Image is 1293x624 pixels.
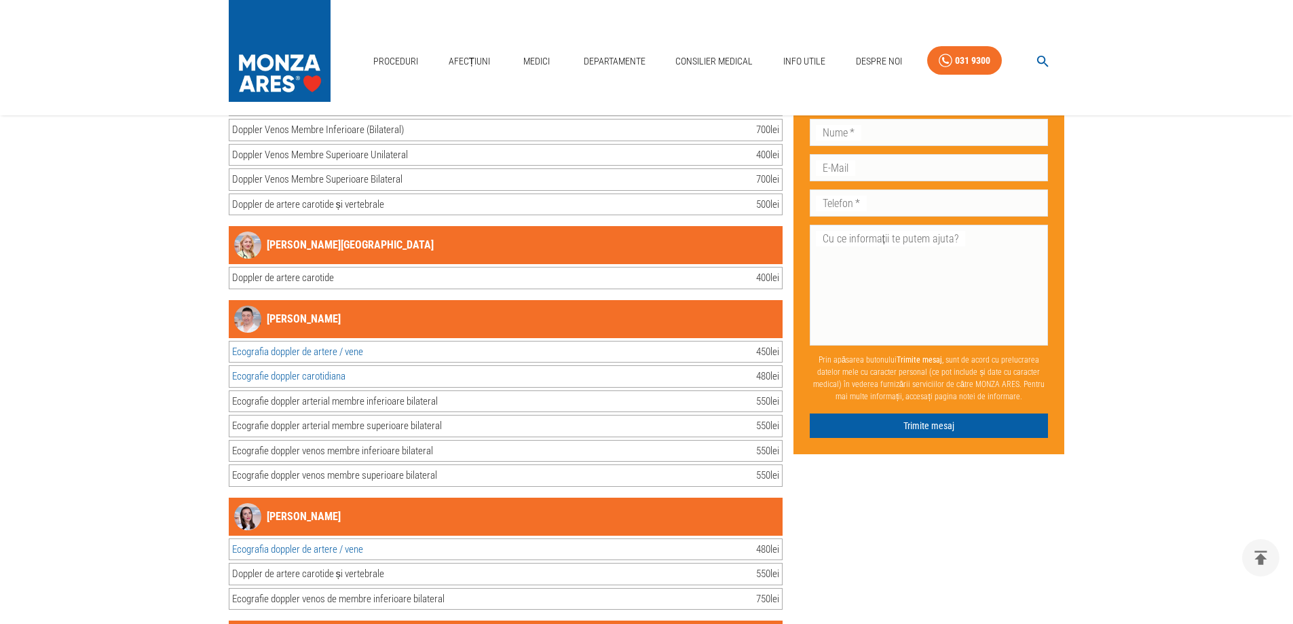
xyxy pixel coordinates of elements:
div: 550 lei [756,468,779,483]
img: Profile image Dr. Crina Rădulescu [234,503,261,530]
a: Departamente [578,48,651,75]
a: Ecografia doppler de artere / vene [232,543,363,555]
button: Trimite mesaj [810,413,1049,438]
div: 550 lei [756,418,779,434]
a: Proceduri [368,48,424,75]
a: Ecografie doppler carotidiana [232,370,345,382]
div: 480 lei [756,542,779,557]
a: Info Utile [778,48,831,75]
div: Doppler Venos Membre Superioare Unilateral [232,147,408,163]
div: 031 9300 [955,52,990,69]
div: 400 lei [756,270,779,286]
div: Ecografie doppler arterial membre superioare bilateral [232,418,442,434]
div: 400 lei [756,147,779,163]
div: Ecografie doppler venos membre inferioare bilateral [232,443,433,459]
b: Trimite mesaj [897,354,942,364]
a: Despre Noi [850,48,907,75]
p: Prin apăsarea butonului , sunt de acord cu prelucrarea datelor mele cu caracter personal (ce pot ... [810,348,1049,407]
div: Doppler de artere carotide și vertebrale [232,197,385,213]
button: delete [1242,539,1279,576]
div: 550 lei [756,443,779,459]
div: Ecografie doppler venos de membre inferioare bilateral [232,591,445,607]
img: Profile image Dr. Rafael Halpern [234,306,261,333]
div: Doppler Venos Membre Superioare Bilateral [232,172,402,187]
div: 700 lei [756,122,779,138]
div: Doppler de artere carotide [232,270,334,286]
a: Consilier Medical [670,48,758,75]
div: 500 lei [756,197,779,213]
div: Ecografie doppler venos membre superioare bilateral [232,468,437,483]
div: 750 lei [756,591,779,607]
div: Doppler de artere carotide și vertebrale [232,566,385,582]
div: Ecografie doppler arterial membre inferioare bilateral [232,394,438,409]
img: Profile image Dr. Lidia Mărtinaș [234,232,261,259]
a: Medici [515,48,559,75]
div: Doppler Venos Membre Inferioare (Bilateral) [232,122,404,138]
a: Afecțiuni [443,48,496,75]
div: 550 lei [756,394,779,409]
div: 450 lei [756,344,779,360]
a: Profile image Dr. Rafael Halpern[PERSON_NAME] [234,306,341,333]
div: 550 lei [756,566,779,582]
a: Profile image Dr. Crina Rădulescu[PERSON_NAME] [234,503,341,530]
a: Ecografia doppler de artere / vene [232,346,363,358]
a: Profile image Dr. Lidia Mărtinaș[PERSON_NAME][GEOGRAPHIC_DATA] [234,232,434,259]
div: 480 lei [756,369,779,384]
div: 700 lei [756,172,779,187]
a: 031 9300 [927,46,1002,75]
